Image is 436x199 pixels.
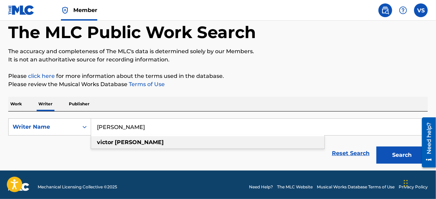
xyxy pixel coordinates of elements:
button: Search [376,147,428,164]
a: Public Search [378,3,392,17]
div: Help [396,3,410,17]
a: Privacy Policy [399,184,428,190]
form: Search Form [8,118,428,167]
a: Need Help? [249,184,273,190]
a: Terms of Use [127,81,165,87]
p: The accuracy and completeness of The MLC's data is determined solely by our Members. [8,47,428,56]
span: Mechanical Licensing Collective © 2025 [38,184,117,190]
p: Please review the Musical Works Database [8,80,428,89]
strong: victor [97,139,113,145]
iframe: Chat Widget [402,166,436,199]
a: Musical Works Database Terms of Use [317,184,395,190]
p: Work [8,97,24,111]
a: click here [28,73,55,79]
p: Please for more information about the terms used in the database. [8,72,428,80]
a: The MLC Website [277,184,313,190]
div: Writer Name [13,123,74,131]
strong: [PERSON_NAME] [115,139,164,145]
img: search [381,6,389,14]
div: User Menu [414,3,428,17]
p: Writer [36,97,54,111]
div: Drag [404,173,408,194]
img: help [399,6,407,14]
p: Publisher [67,97,91,111]
iframe: Resource Center [417,115,436,170]
span: Member [73,6,97,14]
a: Reset Search [328,146,373,161]
img: Top Rightsholder [61,6,69,14]
img: MLC Logo [8,5,35,15]
p: It is not an authoritative source for recording information. [8,56,428,64]
h1: The MLC Public Work Search [8,22,256,43]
